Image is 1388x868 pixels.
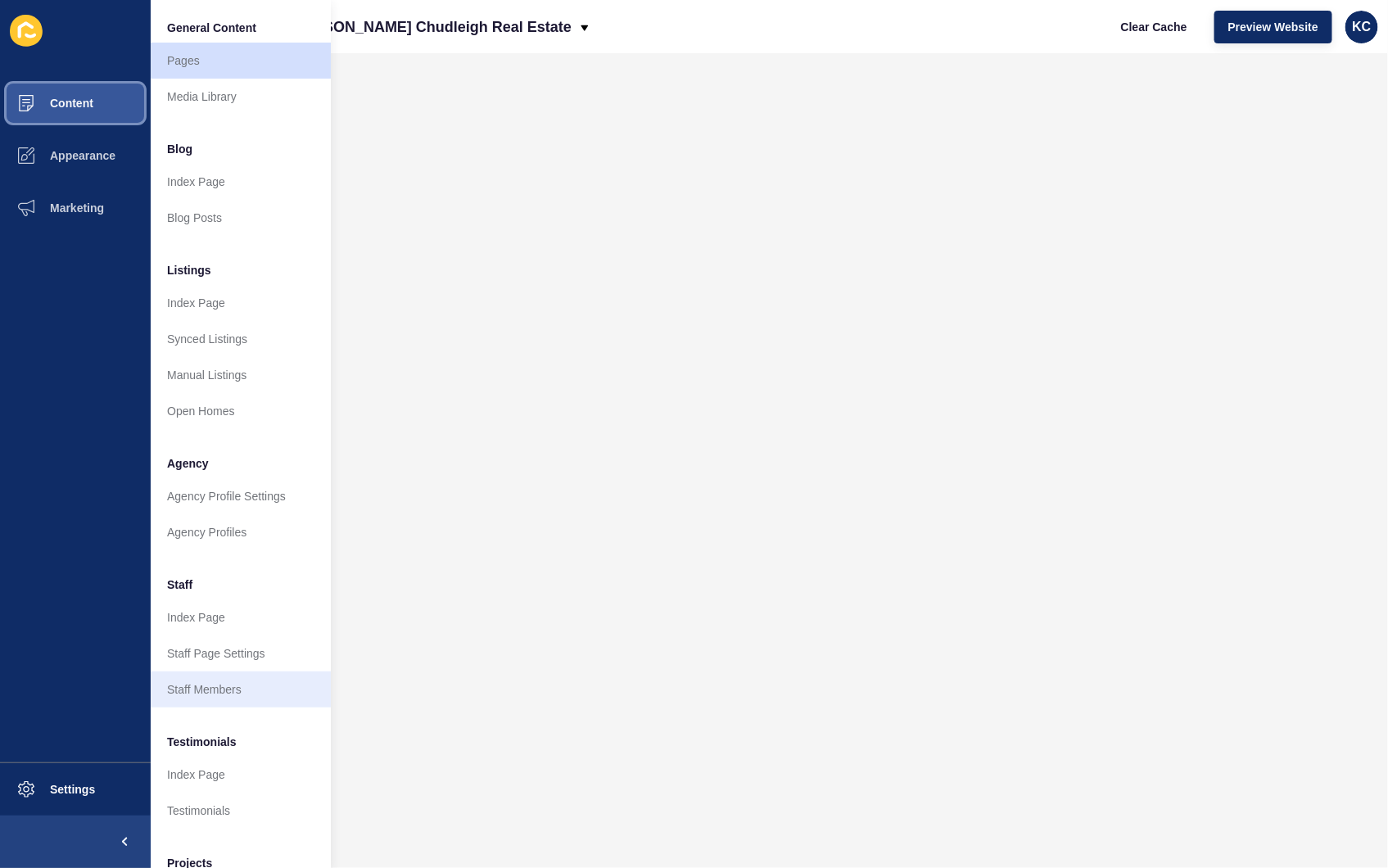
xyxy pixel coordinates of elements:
a: Manual Listings [151,357,331,393]
p: [PERSON_NAME] [PERSON_NAME] Chudleigh Real Estate [161,7,572,47]
span: Testimonials [167,734,237,750]
a: Synced Listings [151,321,331,357]
a: Index Page [151,599,331,635]
a: Agency Profile Settings [151,478,331,514]
span: Preview Website [1228,19,1318,35]
span: Agency [167,455,209,472]
a: Blog Posts [151,200,331,236]
a: Testimonials [151,793,331,829]
a: Index Page [151,757,331,793]
a: Staff Page Settings [151,635,331,671]
a: Open Homes [151,393,331,429]
span: Clear Cache [1121,19,1187,35]
span: Staff [167,576,192,593]
span: Blog [167,141,192,157]
button: Clear Cache [1107,11,1201,43]
button: Preview Website [1214,11,1332,43]
a: Agency Profiles [151,514,331,550]
span: Listings [167,262,211,278]
span: KC [1352,19,1371,35]
a: Staff Members [151,671,331,708]
a: Index Page [151,285,331,321]
a: Index Page [151,164,331,200]
span: General Content [167,20,256,36]
a: Media Library [151,79,331,115]
a: Pages [151,43,331,79]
